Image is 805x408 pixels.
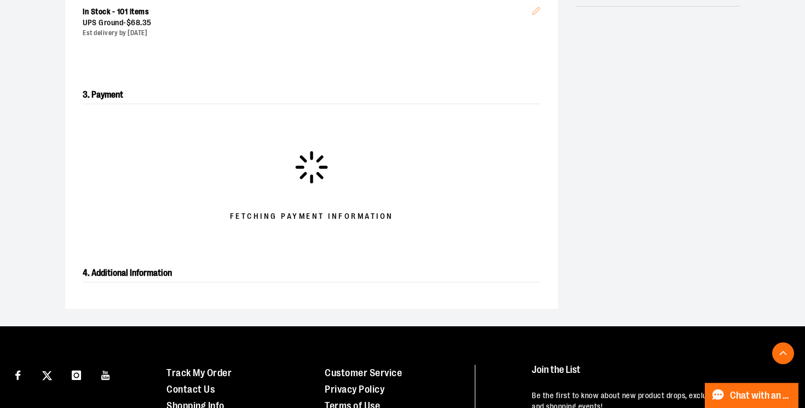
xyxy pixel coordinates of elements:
span: . [140,18,142,27]
a: Customer Service [325,367,402,378]
span: $ [127,18,131,27]
span: 35 [142,18,152,27]
div: Est delivery by [DATE] [83,29,532,38]
a: Privacy Policy [325,384,384,395]
button: Back To Top [772,342,794,364]
a: Visit our Instagram page [67,365,86,384]
h2: 4. Additional Information [83,264,540,282]
span: 68 [131,18,140,27]
button: Chat with an Expert [705,383,799,408]
span: Chat with an Expert [730,390,792,401]
a: Visit our Facebook page [8,365,27,384]
h2: 3. Payment [83,86,540,104]
span: Fetching Payment Information [230,211,394,222]
a: Visit our Youtube page [96,365,116,384]
h4: Join the List [532,365,784,385]
a: Track My Order [166,367,232,378]
a: Contact Us [166,384,215,395]
div: In Stock - 101 items [83,7,532,18]
a: Visit our X page [38,365,57,384]
div: UPS Ground - [83,18,532,29]
img: Twitter [42,371,52,381]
